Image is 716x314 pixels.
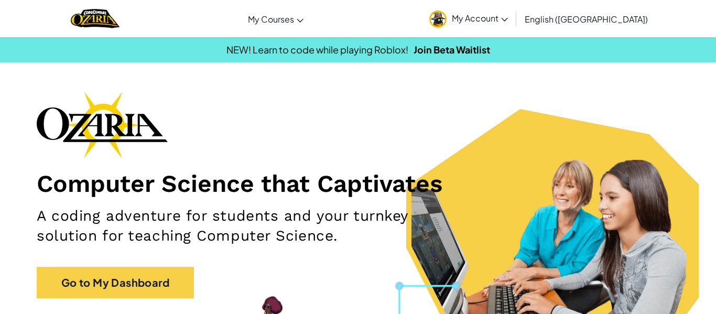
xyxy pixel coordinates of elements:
img: avatar [429,10,447,28]
a: English ([GEOGRAPHIC_DATA]) [519,5,653,33]
a: Go to My Dashboard [37,267,194,298]
h1: Computer Science that Captivates [37,169,679,198]
a: My Courses [243,5,309,33]
a: My Account [424,2,513,35]
span: NEW! Learn to code while playing Roblox! [226,44,408,56]
span: My Courses [248,14,294,25]
img: Ozaria branding logo [37,91,168,158]
h2: A coding adventure for students and your turnkey solution for teaching Computer Science. [37,206,467,246]
span: English ([GEOGRAPHIC_DATA]) [525,14,648,25]
span: My Account [452,13,508,24]
a: Ozaria by CodeCombat logo [71,8,120,29]
a: Join Beta Waitlist [414,44,490,56]
img: Home [71,8,120,29]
